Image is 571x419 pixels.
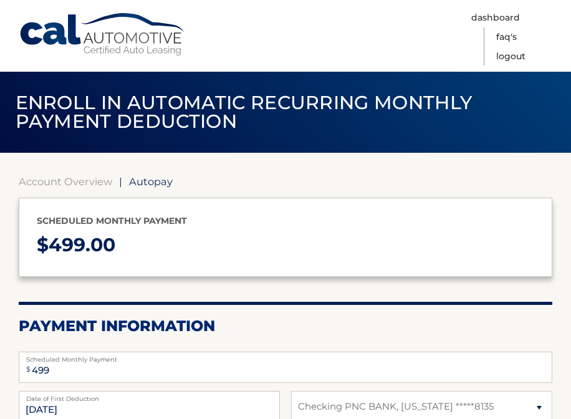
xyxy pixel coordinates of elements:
input: Payment Amount [19,352,552,383]
p: $ [37,229,534,262]
span: Autopay [129,175,173,188]
h2: Payment Information [19,317,552,335]
a: Dashboard [471,8,520,27]
span: Enroll in automatic recurring monthly payment deduction [16,91,473,133]
label: Scheduled Monthly Payment [19,352,552,362]
a: FAQ's [496,27,517,47]
span: | [119,175,122,188]
span: $ [22,355,34,383]
a: Logout [496,47,525,66]
p: Scheduled monthly payment [37,213,534,229]
a: Cal Automotive [19,12,187,57]
label: Date of First Deduction [19,391,280,401]
a: Account Overview [19,175,112,188]
span: 499.00 [49,233,115,256]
